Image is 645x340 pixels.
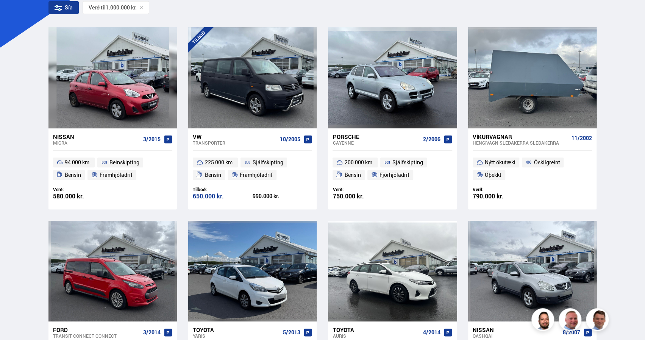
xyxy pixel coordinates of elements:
[533,309,555,332] img: nhp88E3Fdnt1Opn2.png
[473,187,533,192] div: Verð:
[53,140,140,145] div: Micra
[280,136,300,142] span: 10/2005
[193,193,253,200] div: 650.000 kr.
[6,3,29,26] button: Open LiveChat chat widget
[333,333,420,338] div: Auris
[205,170,221,179] span: Bensín
[143,136,161,142] span: 3/2015
[48,1,79,14] div: Sía
[143,329,161,335] span: 3/2014
[53,133,140,140] div: Nissan
[106,5,137,11] span: 1.000.000 kr.
[560,309,583,332] img: siFngHWaQ9KaOqBr.png
[572,135,592,141] span: 11/2002
[240,170,273,179] span: Framhjóladrif
[392,158,423,167] span: Sjálfskipting
[109,158,139,167] span: Beinskipting
[485,170,501,179] span: Óþekkt
[333,187,392,192] div: Verð:
[345,158,374,167] span: 200 000 km.
[193,333,280,338] div: Yaris
[333,140,420,145] div: Cayenne
[253,158,283,167] span: Sjálfskipting
[100,170,133,179] span: Framhjóladrif
[534,158,560,167] span: Óskilgreint
[65,170,81,179] span: Bensín
[473,326,560,333] div: Nissan
[89,5,106,11] span: Verð til
[205,158,234,167] span: 225 000 km.
[193,187,253,192] div: Tilboð:
[53,333,140,338] div: Transit Connect CONNECT
[333,193,392,200] div: 750.000 kr.
[253,193,312,199] div: 990.000 kr.
[65,158,91,167] span: 94 000 km.
[587,309,610,332] img: FbJEzSuNWCJXmdc-.webp
[485,158,515,167] span: Nýtt ökutæki
[468,128,597,209] a: Víkurvagnar Hengivagn sleðakerra SLEÐAKERRA 11/2002 Nýtt ökutæki Óskilgreint Óþekkt Verð: 790.000...
[473,140,568,145] div: Hengivagn sleðakerra SLEÐAKERRA
[188,128,317,209] a: VW Transporter 10/2005 225 000 km. Sjálfskipting Bensín Framhjóladrif Tilboð: 650.000 kr. 990.000...
[563,329,580,335] span: 8/2007
[473,193,533,200] div: 790.000 kr.
[423,136,440,142] span: 2/2006
[53,187,113,192] div: Verð:
[345,170,361,179] span: Bensín
[193,326,280,333] div: Toyota
[473,133,568,140] div: Víkurvagnar
[283,329,300,335] span: 5/2013
[53,193,113,200] div: 580.000 kr.
[423,329,440,335] span: 4/2014
[380,170,409,179] span: Fjórhjóladrif
[193,140,277,145] div: Transporter
[53,326,140,333] div: Ford
[333,326,420,333] div: Toyota
[328,128,456,209] a: Porsche Cayenne 2/2006 200 000 km. Sjálfskipting Bensín Fjórhjóladrif Verð: 750.000 kr.
[333,133,420,140] div: Porsche
[48,128,177,209] a: Nissan Micra 3/2015 94 000 km. Beinskipting Bensín Framhjóladrif Verð: 580.000 kr.
[193,133,277,140] div: VW
[473,333,560,338] div: Qashqai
